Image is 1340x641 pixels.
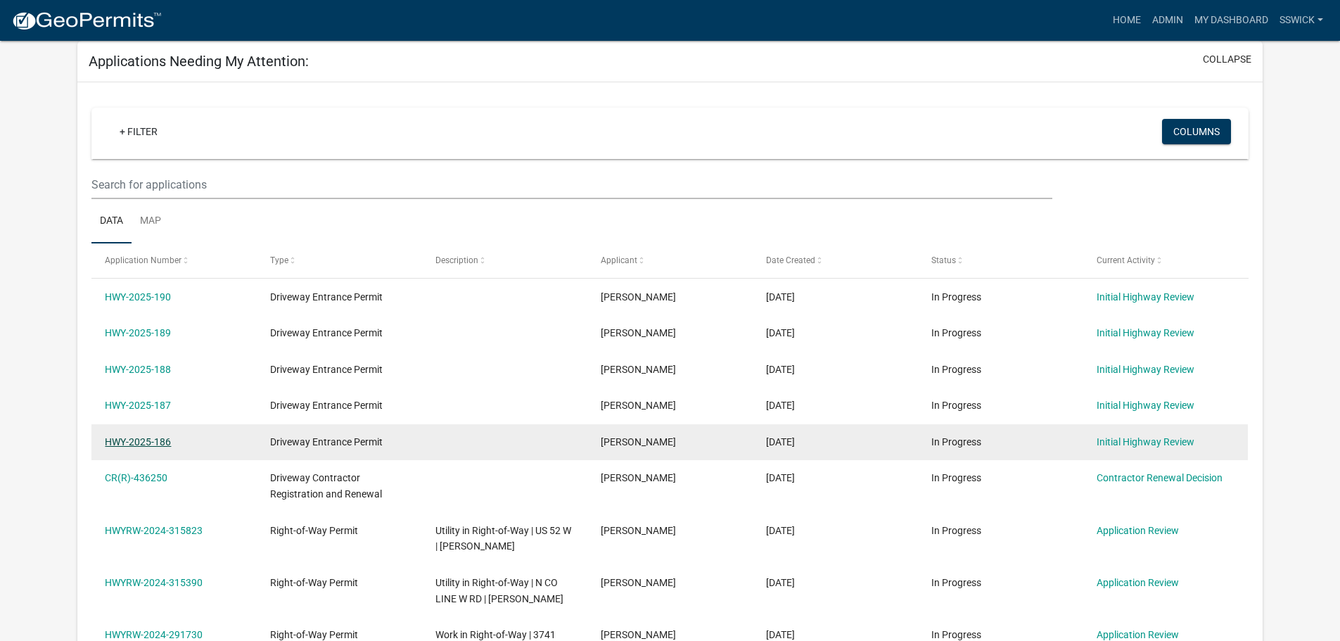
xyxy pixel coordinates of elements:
span: Robert Lahrman [601,436,676,448]
span: Driveway Entrance Permit [270,327,383,338]
span: Date Created [766,255,815,265]
a: HWYRW-2024-315823 [105,525,203,536]
a: Initial Highway Review [1097,327,1194,338]
span: 08/07/2025 [766,291,795,303]
span: Dylan Garrison [601,525,676,536]
span: Shane Weist [601,400,676,411]
span: Application Number [105,255,181,265]
a: HWY-2025-187 [105,400,171,411]
span: 08/07/2025 [766,327,795,338]
span: Driveway Entrance Permit [270,291,383,303]
a: HWY-2025-186 [105,436,171,448]
span: Shane Weist [601,364,676,375]
a: Application Review [1097,577,1179,588]
datatable-header-cell: Current Activity [1083,243,1248,277]
span: Anthony Hardebeck [601,472,676,483]
a: Map [132,199,170,244]
a: HWY-2025-190 [105,291,171,303]
datatable-header-cell: Application Number [91,243,257,277]
span: In Progress [931,400,981,411]
a: Data [91,199,132,244]
span: Utility in Right-of-Way | US 52 W | Dylan Garrison [435,525,571,552]
button: Columns [1162,119,1231,144]
a: HWY-2025-189 [105,327,171,338]
span: Driveway Entrance Permit [270,436,383,448]
span: Description [435,255,478,265]
span: Dylan Garrison [601,577,676,588]
span: 08/06/2025 [766,436,795,448]
button: collapse [1203,52,1251,67]
a: Application Review [1097,525,1179,536]
span: Driveway Contractor Registration and Renewal [270,472,382,500]
a: Home [1107,7,1147,34]
span: Shane Weist [601,291,676,303]
input: Search for applications [91,170,1052,199]
a: Application Review [1097,629,1179,640]
a: Initial Highway Review [1097,291,1194,303]
span: 07/30/2024 [766,629,795,640]
span: 09/24/2024 [766,577,795,588]
span: Applicant [601,255,637,265]
span: Type [270,255,288,265]
a: HWYRW-2024-315390 [105,577,203,588]
a: + Filter [108,119,169,144]
span: In Progress [931,577,981,588]
datatable-header-cell: Status [917,243,1083,277]
datatable-header-cell: Date Created [753,243,918,277]
a: Initial Highway Review [1097,364,1194,375]
span: Status [931,255,956,265]
datatable-header-cell: Description [422,243,587,277]
span: In Progress [931,472,981,483]
span: Utility in Right-of-Way | N CO LINE W RD | Dylan Garrison [435,577,563,604]
a: Contractor Renewal Decision [1097,472,1223,483]
span: In Progress [931,629,981,640]
h5: Applications Needing My Attention: [89,53,309,70]
span: In Progress [931,327,981,338]
span: 08/07/2025 [766,400,795,411]
span: Right-of-Way Permit [270,525,358,536]
a: Initial Highway Review [1097,436,1194,448]
a: HWY-2025-188 [105,364,171,375]
span: Driveway Entrance Permit [270,400,383,411]
span: In Progress [931,364,981,375]
a: CR(R)-436250 [105,472,167,483]
span: Megan Toth [601,629,676,640]
span: 06/16/2025 [766,472,795,483]
span: In Progress [931,525,981,536]
span: Right-of-Way Permit [270,629,358,640]
span: Current Activity [1097,255,1155,265]
a: Initial Highway Review [1097,400,1194,411]
a: sswick [1274,7,1329,34]
datatable-header-cell: Applicant [587,243,753,277]
span: Right-of-Way Permit [270,577,358,588]
a: Admin [1147,7,1189,34]
datatable-header-cell: Type [257,243,422,277]
span: Shane Weist [601,327,676,338]
span: 09/24/2024 [766,525,795,536]
span: Driveway Entrance Permit [270,364,383,375]
span: In Progress [931,291,981,303]
a: HWYRW-2024-291730 [105,629,203,640]
a: My Dashboard [1189,7,1274,34]
span: In Progress [931,436,981,448]
span: 08/07/2025 [766,364,795,375]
